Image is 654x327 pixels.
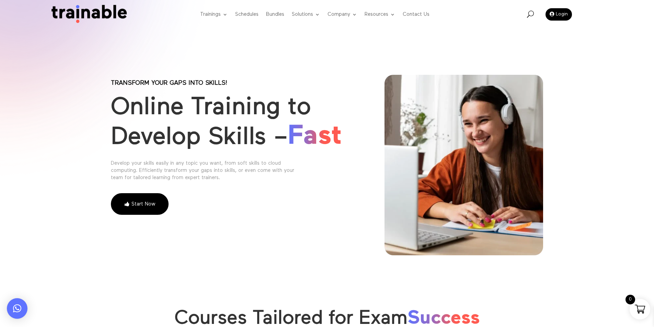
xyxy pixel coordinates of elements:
a: Schedules [235,1,259,28]
h1: Online Training to Develop Skills – [111,93,361,155]
a: Company [328,1,357,28]
a: Contact Us [403,1,429,28]
a: Login [546,8,572,21]
a: Solutions [292,1,320,28]
span: Fast [288,122,342,150]
a: Bundles [266,1,284,28]
a: Resources [365,1,395,28]
span: U [527,11,534,17]
span: 0 [626,295,635,304]
img: online training [385,75,543,255]
p: Transform your gaps into skills! [111,80,361,86]
a: Start Now [111,193,169,215]
a: Trainings [200,1,228,28]
div: Develop your skills easily in any topic you want, from soft skills to cloud computing. Efficientl... [111,160,307,181]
